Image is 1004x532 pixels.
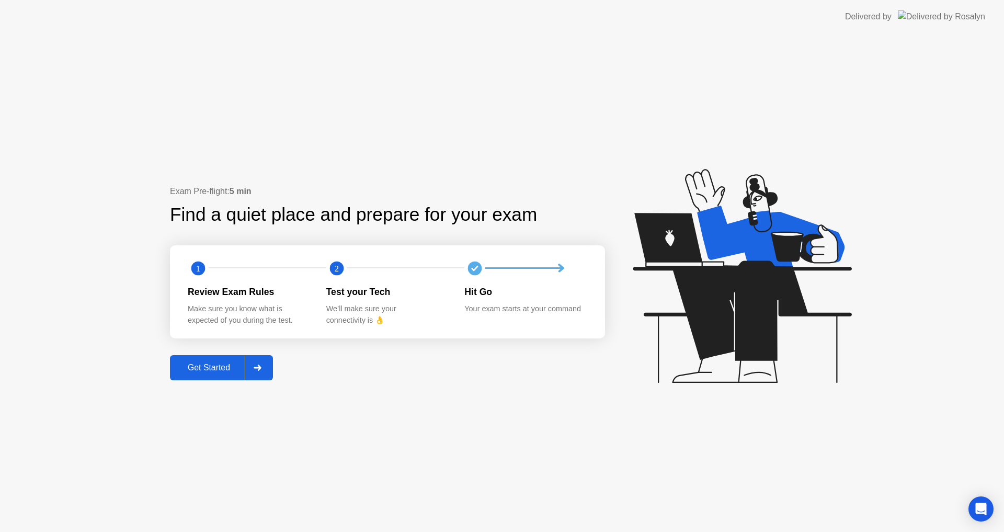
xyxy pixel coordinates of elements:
text: 1 [196,263,200,273]
div: Open Intercom Messenger [968,496,994,522]
div: Delivered by [845,10,892,23]
div: Find a quiet place and prepare for your exam [170,201,539,229]
button: Get Started [170,355,273,380]
div: Hit Go [464,285,586,299]
div: Make sure you know what is expected of you during the test. [188,303,310,326]
div: Test your Tech [326,285,448,299]
img: Delivered by Rosalyn [898,10,985,22]
div: Review Exam Rules [188,285,310,299]
text: 2 [335,263,339,273]
b: 5 min [230,187,252,196]
div: We’ll make sure your connectivity is 👌 [326,303,448,326]
div: Exam Pre-flight: [170,185,605,198]
div: Your exam starts at your command [464,303,586,315]
div: Get Started [173,363,245,372]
